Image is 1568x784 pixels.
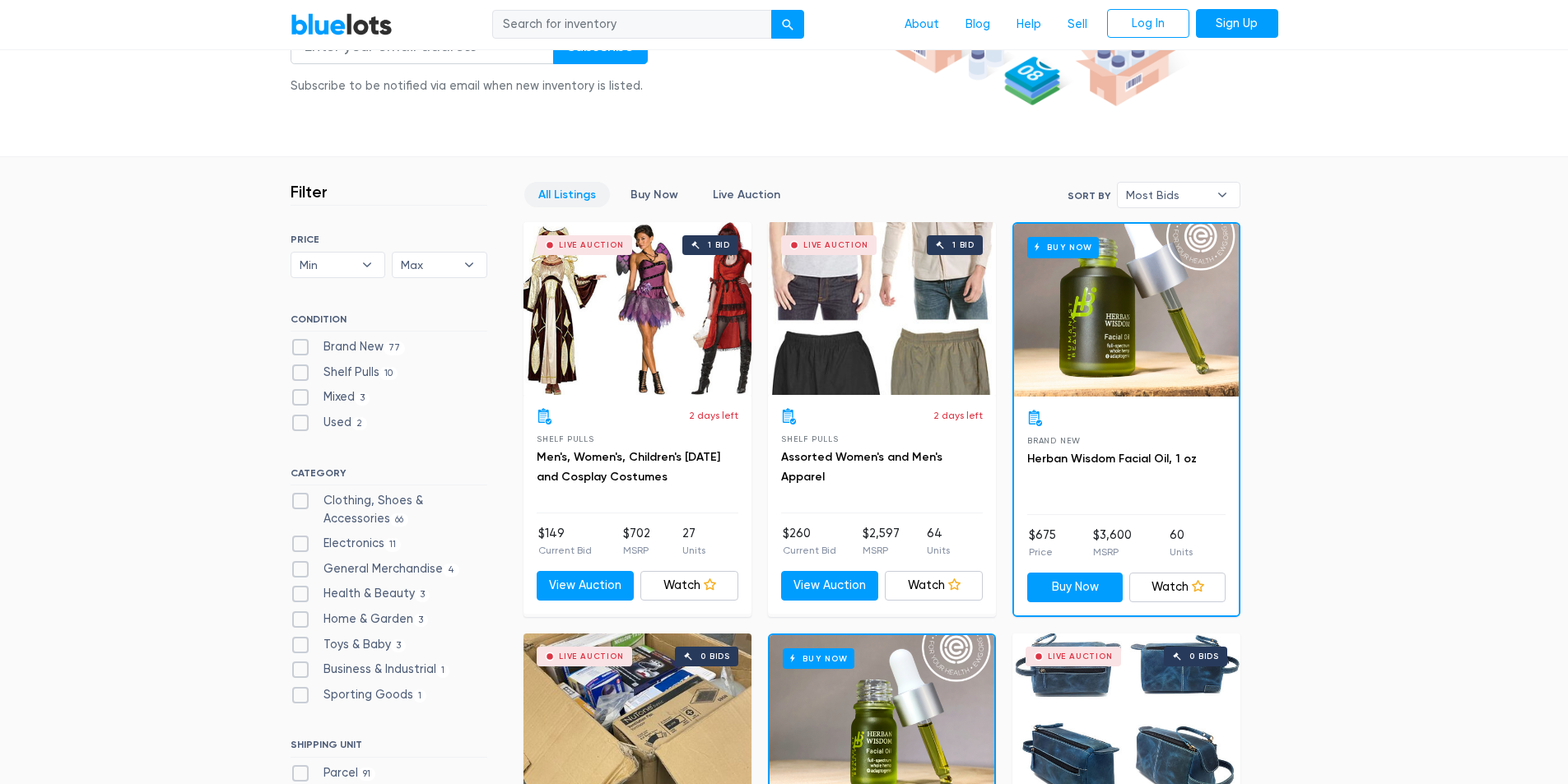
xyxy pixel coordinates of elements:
[616,182,692,207] a: Buy Now
[1129,573,1226,602] a: Watch
[1014,224,1239,397] a: Buy Now
[783,648,854,669] h6: Buy Now
[927,543,950,558] p: Units
[623,525,650,558] li: $702
[1003,9,1054,40] a: Help
[351,417,368,430] span: 2
[1196,9,1278,39] a: Sign Up
[538,543,592,558] p: Current Bid
[1027,573,1124,602] a: Buy Now
[384,538,402,551] span: 11
[291,585,430,603] label: Health & Beauty
[358,768,376,781] span: 91
[452,253,486,277] b: ▾
[1027,237,1099,257] h6: Buy Now
[291,467,487,485] h6: CATEGORY
[291,686,427,704] label: Sporting Goods
[885,571,983,601] a: Watch
[413,689,427,703] span: 1
[379,367,398,380] span: 10
[1029,545,1056,559] p: Price
[390,513,409,527] span: 66
[1107,9,1189,39] a: Log In
[291,636,407,654] label: Toys & Baby
[699,182,794,207] a: Live Auction
[291,313,487,332] h6: CONDITION
[291,764,376,782] label: Parcel
[1093,527,1132,559] li: $3,600
[891,9,952,40] a: About
[291,182,328,202] h3: Filter
[682,543,705,558] p: Units
[291,492,487,527] label: Clothing, Shoes & Accessories
[863,543,900,558] p: MSRP
[1126,183,1208,207] span: Most Bids
[492,10,772,39] input: Search for inventory
[291,661,450,679] label: Business & Industrial
[1048,652,1113,661] div: Live Auction
[1170,527,1193,559] li: 60
[1054,9,1100,40] a: Sell
[415,589,430,602] span: 3
[559,652,624,661] div: Live Auction
[537,450,720,484] a: Men's, Women's, Children's [DATE] and Cosplay Costumes
[783,543,836,558] p: Current Bid
[1027,452,1197,466] a: Herban Wisdom Facial Oil, 1 oz
[689,408,738,423] p: 2 days left
[623,543,650,558] p: MSRP
[291,535,402,553] label: Electronics
[559,241,624,249] div: Live Auction
[1029,527,1056,559] li: $675
[443,564,460,577] span: 4
[781,434,839,443] span: Shelf Pulls
[291,77,648,95] div: Subscribe to be notified via email when new inventory is listed.
[781,571,879,601] a: View Auction
[537,434,594,443] span: Shelf Pulls
[291,414,368,432] label: Used
[700,652,730,661] div: 0 bids
[436,665,450,678] span: 1
[291,234,487,245] h6: PRICE
[413,614,429,627] span: 3
[350,253,384,277] b: ▾
[291,388,370,406] label: Mixed
[300,253,354,277] span: Min
[640,571,738,601] a: Watch
[933,408,983,423] p: 2 days left
[384,341,406,355] span: 77
[537,571,635,601] a: View Auction
[401,253,455,277] span: Max
[803,241,868,249] div: Live Auction
[291,560,460,578] label: General Merchandise
[291,12,393,36] a: BlueLots
[708,241,730,249] div: 1 bid
[355,392,370,406] span: 3
[291,610,429,629] label: Home & Garden
[682,525,705,558] li: 27
[291,338,406,356] label: Brand New
[523,222,751,395] a: Live Auction 1 bid
[538,525,592,558] li: $149
[1189,652,1219,661] div: 0 bids
[1093,545,1132,559] p: MSRP
[1068,188,1110,203] label: Sort By
[1205,183,1240,207] b: ▾
[1027,436,1081,445] span: Brand New
[952,241,975,249] div: 1 bid
[524,182,610,207] a: All Listings
[952,9,1003,40] a: Blog
[768,222,996,395] a: Live Auction 1 bid
[783,525,836,558] li: $260
[781,450,942,484] a: Assorted Women's and Men's Apparel
[291,739,487,757] h6: SHIPPING UNIT
[863,525,900,558] li: $2,597
[1170,545,1193,559] p: Units
[927,525,950,558] li: 64
[391,639,407,652] span: 3
[291,364,398,382] label: Shelf Pulls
